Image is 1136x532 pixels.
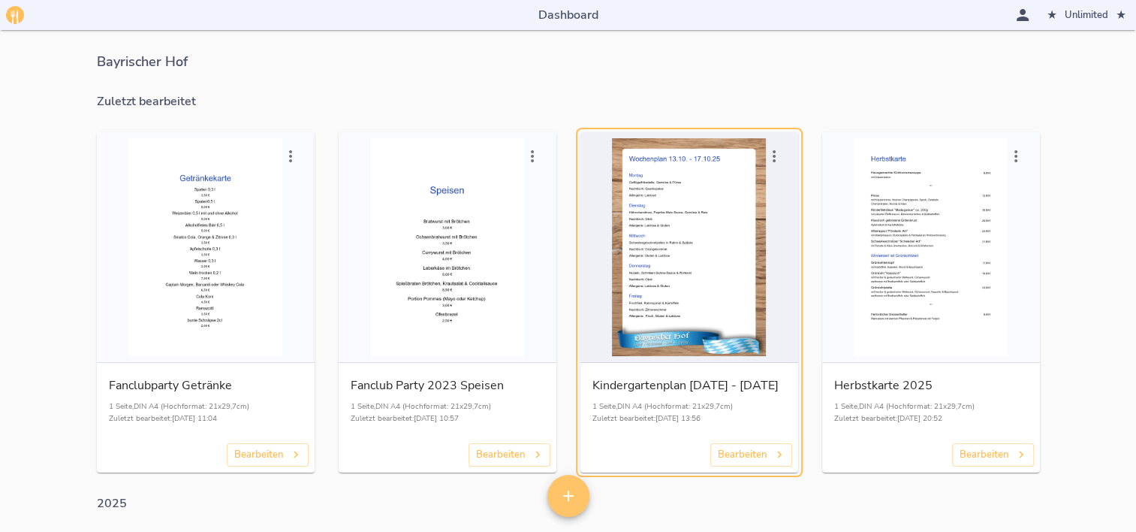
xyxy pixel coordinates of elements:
[227,443,309,467] a: Bearbeiten
[834,375,1028,396] p: Herbstkarte 2025
[710,443,792,467] a: Bearbeiten
[960,446,1026,464] span: Bearbeiten
[469,443,550,467] a: Bearbeiten
[592,401,786,425] p: 1 Seite , DIN A4 (Hochformat: 21x29,7cm) Zuletzt bearbeitet: [DATE] 13:56
[97,497,1040,511] h3: 2025
[351,375,544,396] p: Fanclub Party 2023 Speisen
[834,401,1028,425] p: 1 Seite , DIN A4 (Hochformat: 21x29,7cm) Zuletzt bearbeitet: [DATE] 20:52
[97,54,1040,71] h2: Bayrischer Hof
[592,375,786,396] p: Kindergartenplan [DATE] - [DATE]
[351,401,544,425] p: 1 Seite , DIN A4 (Hochformat: 21x29,7cm) Zuletzt bearbeitet: [DATE] 10:57
[476,446,543,464] span: Bearbeiten
[1047,7,1126,24] span: Unlimited
[109,401,303,425] p: 1 Seite , DIN A4 (Hochformat: 21x29,7cm) Zuletzt bearbeitet: [DATE] 11:04
[234,446,301,464] span: Bearbeiten
[109,375,303,396] p: Fanclubparty Getränke
[97,95,1040,109] h3: Zuletzt bearbeitet
[952,443,1034,467] a: Bearbeiten
[1043,4,1130,27] button: Unlimited
[718,446,785,464] span: Bearbeiten
[538,8,598,23] h3: Dashboard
